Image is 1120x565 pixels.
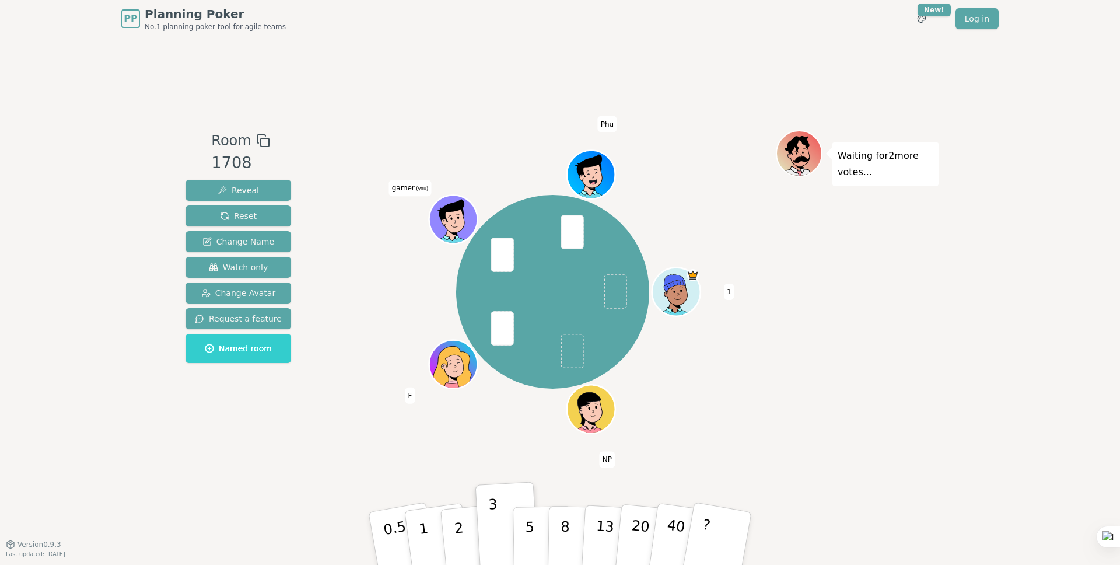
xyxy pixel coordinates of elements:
[185,231,291,252] button: Change Name
[17,540,61,549] span: Version 0.9.3
[600,451,615,468] span: Click to change your name
[185,205,291,226] button: Reset
[145,6,286,22] span: Planning Poker
[488,496,501,560] p: 3
[956,8,999,29] a: Log in
[389,180,431,196] span: Click to change your name
[918,4,951,16] div: New!
[121,6,286,32] a: PPPlanning PokerNo.1 planning poker tool for agile teams
[185,308,291,329] button: Request a feature
[205,343,272,354] span: Named room
[145,22,286,32] span: No.1 planning poker tool for agile teams
[6,551,65,557] span: Last updated: [DATE]
[430,197,476,242] button: Click to change your avatar
[724,284,734,300] span: Click to change your name
[201,287,276,299] span: Change Avatar
[220,210,257,222] span: Reset
[218,184,259,196] span: Reveal
[124,12,137,26] span: PP
[195,313,282,325] span: Request a feature
[415,186,429,191] span: (you)
[598,116,617,132] span: Click to change your name
[185,257,291,278] button: Watch only
[911,8,932,29] button: New!
[202,236,274,247] span: Change Name
[687,269,699,281] span: 1 is the host
[838,148,933,180] p: Waiting for 2 more votes...
[185,334,291,363] button: Named room
[185,282,291,304] button: Change Avatar
[405,387,415,403] span: Click to change your name
[6,540,61,549] button: Version0.9.3
[211,130,251,151] span: Room
[211,151,269,175] div: 1708
[185,180,291,201] button: Reveal
[209,261,268,273] span: Watch only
